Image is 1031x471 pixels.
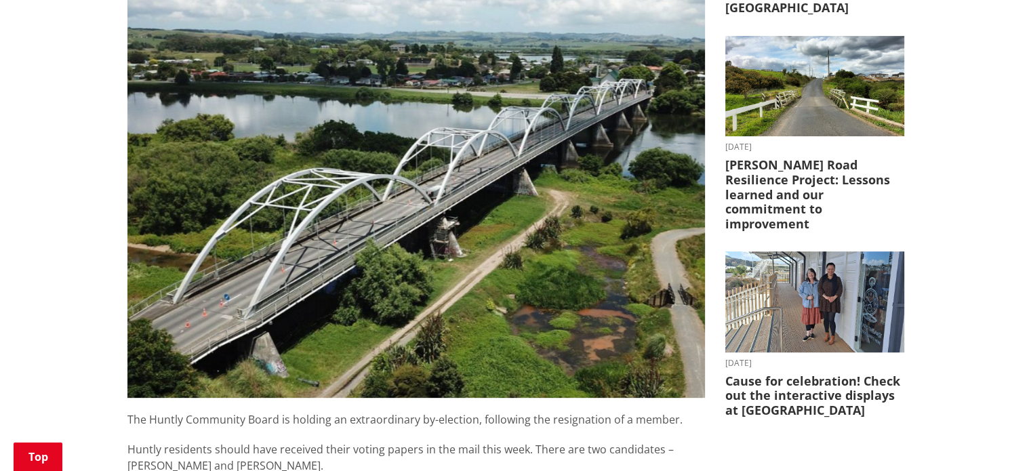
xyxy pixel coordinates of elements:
img: PR-21222 Huia Road Relience Munro Road Bridge [725,36,904,137]
time: [DATE] [725,143,904,151]
iframe: Messenger Launcher [969,414,1017,463]
img: Huntly Museum - Debra Kane and Kristy Wilson [725,251,904,352]
h3: Cause for celebration! Check out the interactive displays at [GEOGRAPHIC_DATA] [725,374,904,418]
a: [DATE] [PERSON_NAME] Road Resilience Project: Lessons learned and our commitment to improvement [725,36,904,231]
a: [DATE] Cause for celebration! Check out the interactive displays at [GEOGRAPHIC_DATA] [725,251,904,417]
h3: [PERSON_NAME] Road Resilience Project: Lessons learned and our commitment to improvement [725,158,904,231]
span: The Huntly Community Board is holding an extraordinary by-election, following the resignation of ... [127,412,683,427]
a: Top [14,443,62,471]
time: [DATE] [725,359,904,367]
